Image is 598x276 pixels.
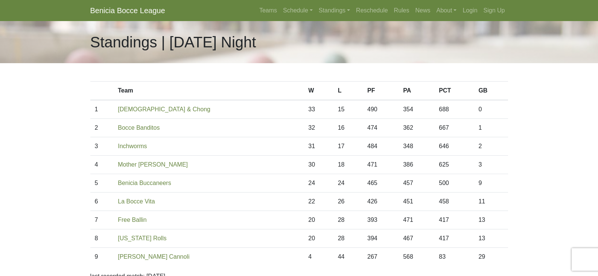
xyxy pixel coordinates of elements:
[304,156,333,174] td: 30
[118,217,146,223] a: Free Ballin
[118,180,171,186] a: Benicia Buccaneers
[304,248,333,266] td: 4
[363,193,399,211] td: 426
[434,137,474,156] td: 646
[363,248,399,266] td: 267
[399,156,434,174] td: 386
[399,137,434,156] td: 348
[474,82,508,100] th: GB
[90,119,114,137] td: 2
[304,100,333,119] td: 33
[412,3,434,18] a: News
[481,3,508,18] a: Sign Up
[304,211,333,229] td: 20
[333,119,363,137] td: 16
[113,82,304,100] th: Team
[280,3,316,18] a: Schedule
[304,174,333,193] td: 24
[118,235,166,241] a: [US_STATE] Rolls
[90,174,114,193] td: 5
[304,137,333,156] td: 31
[333,174,363,193] td: 24
[434,174,474,193] td: 500
[399,229,434,248] td: 467
[333,137,363,156] td: 17
[434,211,474,229] td: 417
[434,3,460,18] a: About
[90,100,114,119] td: 1
[118,124,160,131] a: Bocce Banditos
[363,156,399,174] td: 471
[90,193,114,211] td: 6
[304,82,333,100] th: W
[118,143,147,149] a: Inchworms
[399,82,434,100] th: PA
[333,193,363,211] td: 26
[474,229,508,248] td: 13
[90,3,165,18] a: Benicia Bocce League
[399,100,434,119] td: 354
[474,193,508,211] td: 11
[90,137,114,156] td: 3
[333,100,363,119] td: 15
[304,193,333,211] td: 22
[90,211,114,229] td: 7
[399,174,434,193] td: 457
[399,211,434,229] td: 471
[434,156,474,174] td: 625
[363,100,399,119] td: 490
[434,193,474,211] td: 458
[363,211,399,229] td: 393
[333,248,363,266] td: 44
[316,3,353,18] a: Standings
[256,3,280,18] a: Teams
[90,33,256,51] h1: Standings | [DATE] Night
[353,3,391,18] a: Reschedule
[363,174,399,193] td: 465
[434,119,474,137] td: 667
[333,211,363,229] td: 28
[399,119,434,137] td: 362
[363,82,399,100] th: PF
[118,198,155,205] a: La Bocce Vita
[399,248,434,266] td: 568
[333,82,363,100] th: L
[90,156,114,174] td: 4
[434,82,474,100] th: PCT
[474,174,508,193] td: 9
[474,100,508,119] td: 0
[304,229,333,248] td: 20
[474,156,508,174] td: 3
[391,3,412,18] a: Rules
[333,156,363,174] td: 18
[363,137,399,156] td: 484
[333,229,363,248] td: 28
[474,137,508,156] td: 2
[474,211,508,229] td: 13
[118,161,188,168] a: Mother [PERSON_NAME]
[460,3,480,18] a: Login
[399,193,434,211] td: 451
[118,106,210,112] a: [DEMOGRAPHIC_DATA] & Chong
[363,229,399,248] td: 394
[304,119,333,137] td: 32
[434,100,474,119] td: 688
[363,119,399,137] td: 474
[474,248,508,266] td: 29
[434,229,474,248] td: 417
[434,248,474,266] td: 83
[90,248,114,266] td: 9
[474,119,508,137] td: 1
[118,253,189,260] a: [PERSON_NAME] Cannoli
[90,229,114,248] td: 8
